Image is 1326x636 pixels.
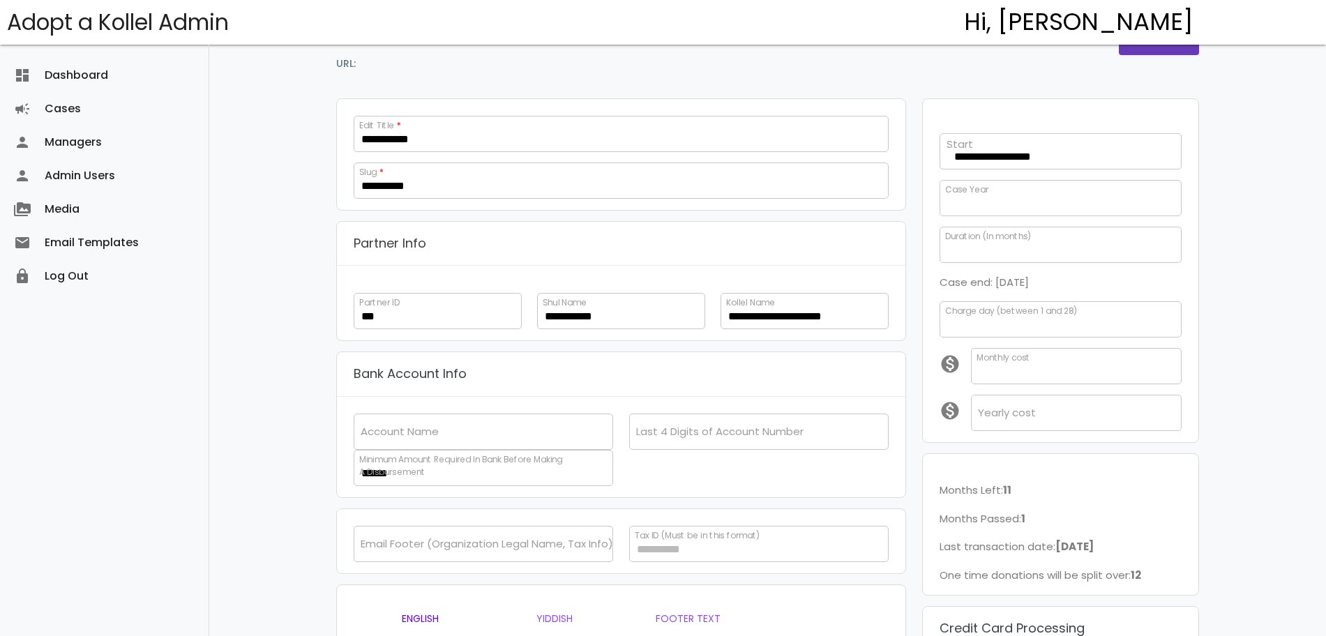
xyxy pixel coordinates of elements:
[621,602,755,635] a: Footer Text
[354,233,426,255] p: Partner Info
[1021,511,1025,526] b: 1
[336,56,356,73] strong: URL:
[14,92,31,126] i: campaign
[940,538,1182,556] p: Last transaction date:
[1055,539,1094,554] b: [DATE]
[354,363,467,385] p: Bank Account Info
[354,602,488,635] a: English
[964,9,1193,36] h4: Hi, [PERSON_NAME]
[14,226,31,259] i: email
[940,510,1182,528] p: Months Passed:
[488,602,621,635] a: Yiddish
[940,354,971,374] i: monetization_on
[940,273,1182,291] p: Case end: [DATE]
[940,481,1182,499] p: Months Left:
[1003,483,1011,497] b: 11
[14,126,31,159] i: person
[14,59,31,92] i: dashboard
[940,566,1182,584] p: One time donations will be split over:
[14,159,31,192] i: person
[14,259,31,293] i: lock
[940,400,971,421] i: monetization_on
[14,192,31,226] i: perm_media
[1131,568,1141,582] b: 12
